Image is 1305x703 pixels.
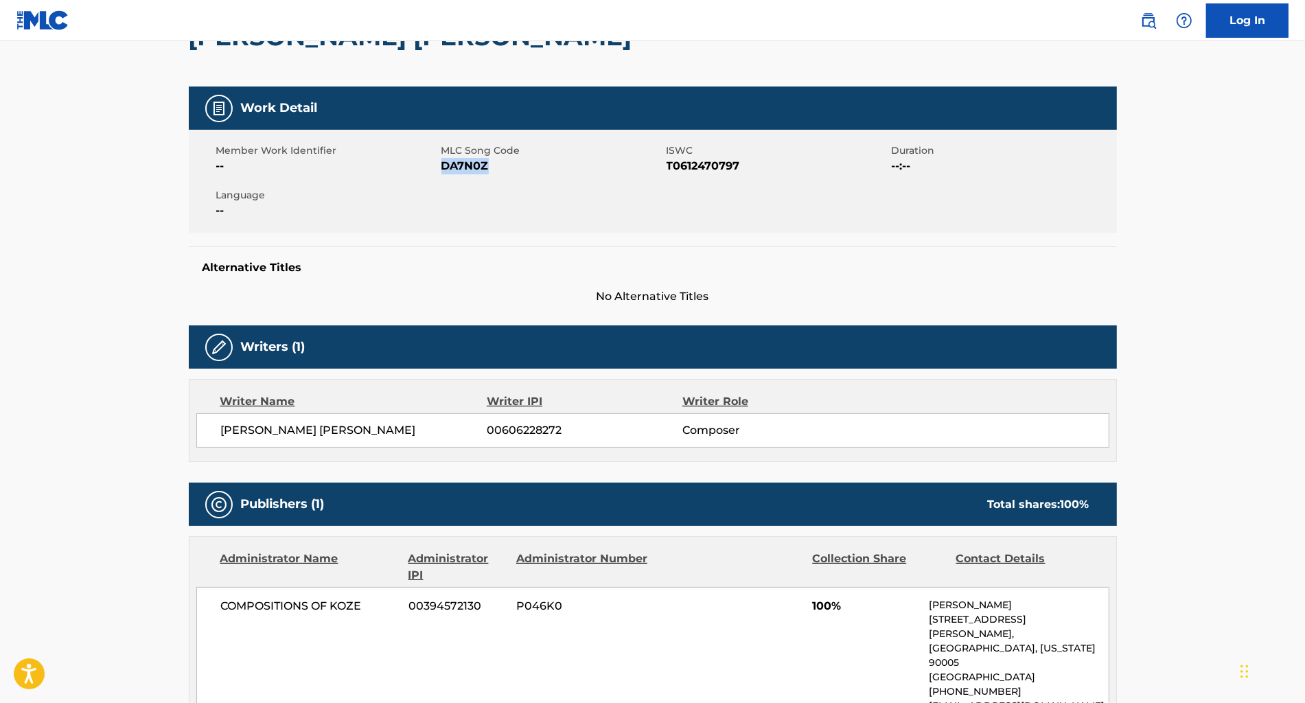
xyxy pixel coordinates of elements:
div: Writer Name [220,393,487,410]
p: [GEOGRAPHIC_DATA], [US_STATE] 90005 [929,641,1108,670]
p: [PERSON_NAME] [929,598,1108,612]
h5: Alternative Titles [203,261,1103,275]
div: Administrator Number [516,551,649,584]
span: Language [216,188,438,203]
span: [PERSON_NAME] [PERSON_NAME] [221,422,487,439]
div: Administrator IPI [408,551,506,584]
span: 00606228272 [487,422,682,439]
span: P046K0 [516,598,649,614]
p: [PHONE_NUMBER] [929,684,1108,699]
div: Contact Details [956,551,1089,584]
div: Writer IPI [487,393,682,410]
div: Writer Role [682,393,860,410]
a: Log In [1206,3,1289,38]
span: Member Work Identifier [216,143,438,158]
div: Total shares: [988,496,1089,513]
span: 00394572130 [408,598,506,614]
div: Administrator Name [220,551,398,584]
p: [STREET_ADDRESS][PERSON_NAME], [929,612,1108,641]
span: 100% [812,598,919,614]
span: -- [216,158,438,174]
a: Public Search [1135,7,1162,34]
h5: Publishers (1) [241,496,325,512]
span: --:-- [892,158,1113,174]
span: 100 % [1061,498,1089,511]
span: Duration [892,143,1113,158]
span: DA7N0Z [441,158,663,174]
span: T0612470797 [667,158,888,174]
div: Drag [1240,651,1249,692]
img: Publishers [211,496,227,513]
span: Composer [682,422,860,439]
iframe: Chat Widget [1236,637,1305,703]
img: MLC Logo [16,10,69,30]
span: No Alternative Titles [189,288,1117,305]
span: -- [216,203,438,219]
h5: Writers (1) [241,339,305,355]
img: help [1176,12,1192,29]
span: COMPOSITIONS OF KOZE [221,598,399,614]
h5: Work Detail [241,100,318,116]
div: Help [1170,7,1198,34]
p: [GEOGRAPHIC_DATA] [929,670,1108,684]
span: ISWC [667,143,888,158]
span: MLC Song Code [441,143,663,158]
div: Collection Share [812,551,945,584]
img: Writers [211,339,227,356]
img: Work Detail [211,100,227,117]
img: search [1140,12,1157,29]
